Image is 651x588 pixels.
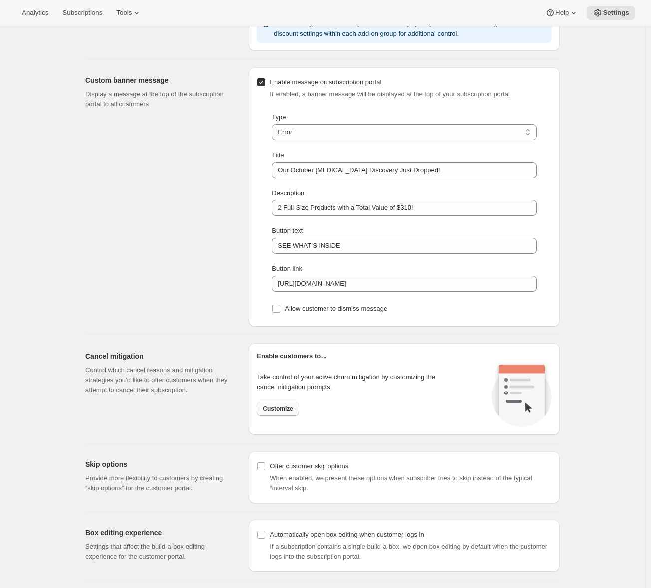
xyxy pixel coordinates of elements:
span: Offer customer skip options [270,462,348,470]
span: Analytics [22,9,48,17]
span: Button link [272,265,302,272]
span: Allow customer to dismiss message [285,305,387,312]
span: Subscriptions [62,9,102,17]
p: Display a message at the top of the subscription portal to all customers [85,89,233,109]
span: Customize [263,405,293,413]
span: Tools [116,9,132,17]
p: Settings that affect the build-a-box editing experience for the customer portal. [85,542,233,562]
input: Example: Pick them up while they last. [272,200,537,216]
span: Type [272,113,286,121]
input: Example: https://store.myshopify.com [272,276,537,292]
span: If a subscription contains a single build-a-box, we open box editing by default when the customer... [270,543,547,560]
button: Customize [257,402,299,416]
h2: Skip options [85,459,233,469]
p: These settings will be used by default. You may specify overrides for recurring order and discoun... [274,19,548,39]
span: If enabled, a banner message will be displayed at the top of your subscription portal [270,90,510,98]
span: Help [555,9,569,17]
p: Control which cancel reasons and mitigation strategies you’d like to offer customers when they at... [85,365,233,395]
p: Take control of your active churn mitigation by customizing the cancel mitigation prompts. [257,372,453,392]
button: Analytics [16,6,54,20]
h2: Custom banner message [85,75,233,85]
button: Settings [587,6,635,20]
span: Settings [603,9,629,17]
button: Tools [110,6,148,20]
span: When enabled, we present these options when subscriber tries to skip instead of the typical “inte... [270,474,532,492]
button: Subscriptions [56,6,108,20]
h2: Cancel mitigation [85,351,233,361]
span: Button text [272,227,303,234]
span: Description [272,189,304,196]
div: Automatically open box editing when customer logs in [270,530,424,540]
h2: Box editing experience [85,528,233,538]
input: Example: Back to shop [272,238,537,254]
div: Enable message on subscription portal [270,77,552,87]
h2: Enable customers to… [257,351,552,361]
input: Example: New limited flavors out now. [272,162,537,178]
button: Help [539,6,585,20]
p: Provide more flexibility to customers by creating “skip options” for the customer portal. [85,473,233,493]
span: Title [272,151,284,159]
